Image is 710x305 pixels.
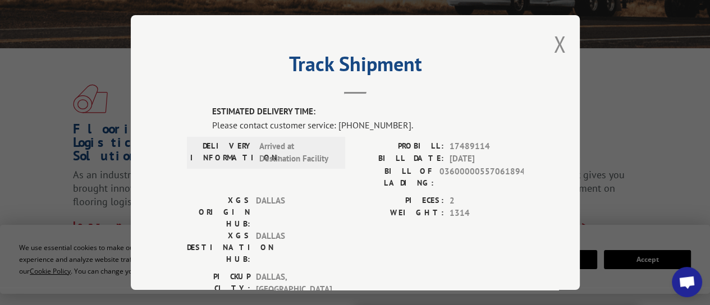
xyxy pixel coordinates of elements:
[355,195,444,207] label: PIECES:
[187,271,250,296] label: PICKUP CITY:
[672,267,702,297] div: Open chat
[553,29,566,59] button: Close modal
[190,140,254,165] label: DELIVERY INFORMATION:
[259,140,335,165] span: Arrived at Destination Facility
[355,207,444,220] label: WEIGHT:
[355,140,444,153] label: PROBILL:
[256,271,332,296] span: DALLAS , [GEOGRAPHIC_DATA]
[450,140,524,153] span: 17489114
[212,118,524,132] div: Please contact customer service: [PHONE_NUMBER].
[187,230,250,265] label: XGS DESTINATION HUB:
[450,152,524,165] span: [DATE]
[450,207,524,220] span: 1314
[439,165,524,189] span: 03600000557061894
[355,165,434,189] label: BILL OF LADING:
[450,195,524,207] span: 2
[256,195,332,230] span: DALLAS
[355,152,444,165] label: BILL DATE:
[212,105,524,118] label: ESTIMATED DELIVERY TIME:
[187,56,524,77] h2: Track Shipment
[187,195,250,230] label: XGS ORIGIN HUB:
[256,230,332,265] span: DALLAS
